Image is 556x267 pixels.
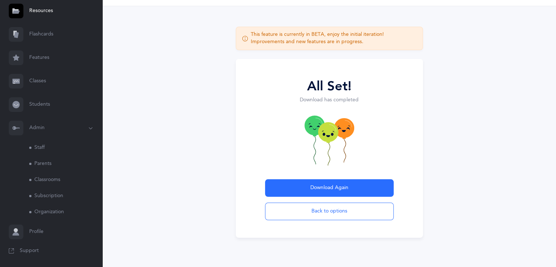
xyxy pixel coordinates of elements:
[29,188,102,204] a: Subscription
[265,203,394,220] button: Back to options
[29,172,102,188] a: Classrooms
[265,76,394,96] div: All Set!
[251,31,417,46] div: This feature is currently in BETA, enjoy the initial iteration! Improvements and new features are...
[519,230,547,258] iframe: Drift Widget Chat Controller
[265,179,394,197] button: Download Again
[265,96,394,104] div: Download has completed
[29,156,102,172] a: Parents
[20,247,39,255] span: Support
[29,204,102,220] a: Organization
[29,140,102,156] a: Staff
[310,184,348,192] span: Download Again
